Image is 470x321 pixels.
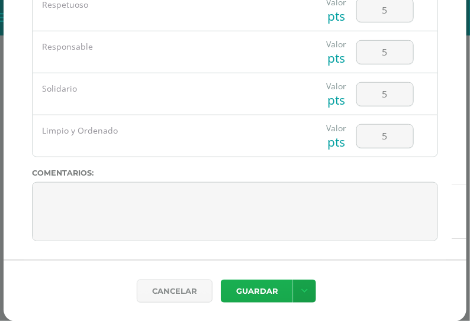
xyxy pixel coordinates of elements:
[327,38,347,50] div: Valor
[42,125,293,137] div: Limpio y Ordenado
[357,41,413,64] input: Score
[327,134,347,150] div: pts
[357,125,413,148] input: Score
[327,92,347,108] div: pts
[327,80,347,92] div: Valor
[357,83,413,106] input: Score
[327,122,347,134] div: Valor
[42,83,293,95] div: Solidario
[42,41,293,53] div: Responsable
[327,8,347,24] div: pts
[221,280,293,303] button: Guardar
[32,168,438,177] label: Comentarios:
[327,50,347,66] div: pts
[137,280,213,303] a: Cancelar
